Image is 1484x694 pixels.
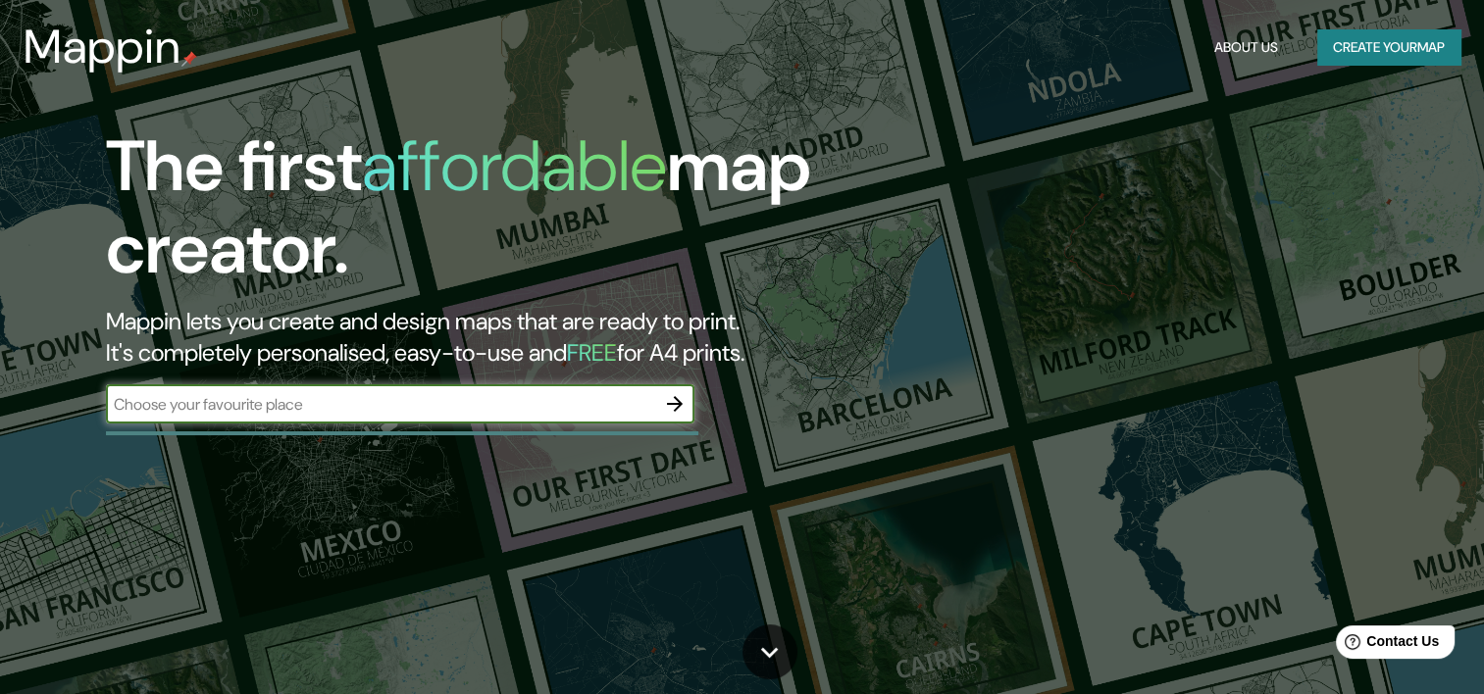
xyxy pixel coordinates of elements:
[567,337,617,368] h5: FREE
[24,20,181,74] h3: Mappin
[1309,618,1462,672] iframe: Help widget launcher
[1317,29,1460,66] button: Create yourmap
[181,51,197,67] img: mappin-pin
[106,393,655,416] input: Choose your favourite place
[106,125,848,306] h1: The first map creator.
[362,121,667,212] h1: affordable
[1206,29,1286,66] button: About Us
[106,306,848,369] h2: Mappin lets you create and design maps that are ready to print. It's completely personalised, eas...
